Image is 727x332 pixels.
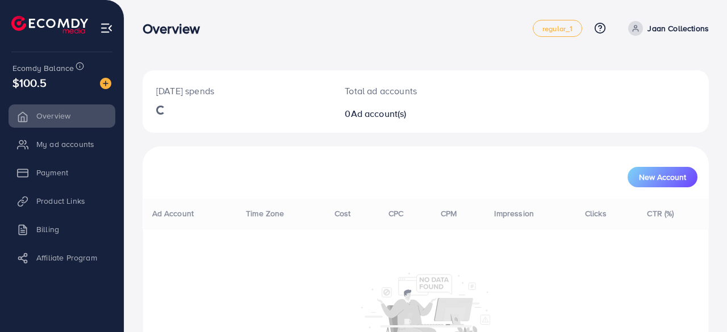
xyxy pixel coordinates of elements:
[533,20,582,37] a: regular_1
[100,78,111,89] img: image
[542,25,573,32] span: regular_1
[345,84,459,98] p: Total ad accounts
[351,107,407,120] span: Ad account(s)
[12,62,74,74] span: Ecomdy Balance
[143,20,209,37] h3: Overview
[156,84,317,98] p: [DATE] spends
[100,22,113,35] img: menu
[639,173,686,181] span: New Account
[345,108,459,119] h2: 0
[628,167,697,187] button: New Account
[647,22,709,35] p: Jaan Collections
[11,16,88,33] img: logo
[624,21,709,36] a: Jaan Collections
[12,74,47,91] span: $100.5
